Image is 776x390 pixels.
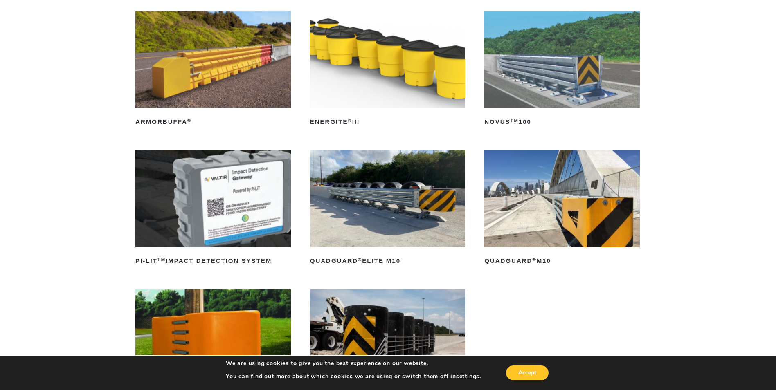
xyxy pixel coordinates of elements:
p: You can find out more about which cookies we are using or switch them off in . [226,373,481,380]
sup: TM [511,118,519,123]
a: ENERGITE®III [310,11,466,128]
h2: PI-LIT Impact Detection System [135,255,291,268]
h2: NOVUS 100 [484,115,640,128]
p: We are using cookies to give you the best experience on our website. [226,360,481,367]
sup: ® [187,118,191,123]
h2: QuadGuard Elite M10 [310,255,466,268]
a: PI-LITTMImpact Detection System [135,150,291,268]
sup: ® [348,118,352,123]
a: NOVUSTM100 [484,11,640,128]
a: QuadGuard®Elite M10 [310,150,466,268]
button: Accept [506,365,549,380]
a: ArmorBuffa® [135,11,291,128]
h2: ENERGITE III [310,115,466,128]
h2: ArmorBuffa [135,115,291,128]
sup: ® [532,257,536,262]
button: settings [456,373,479,380]
a: QuadGuard®M10 [484,150,640,268]
sup: ® [358,257,362,262]
h2: QuadGuard M10 [484,255,640,268]
sup: TM [157,257,166,262]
